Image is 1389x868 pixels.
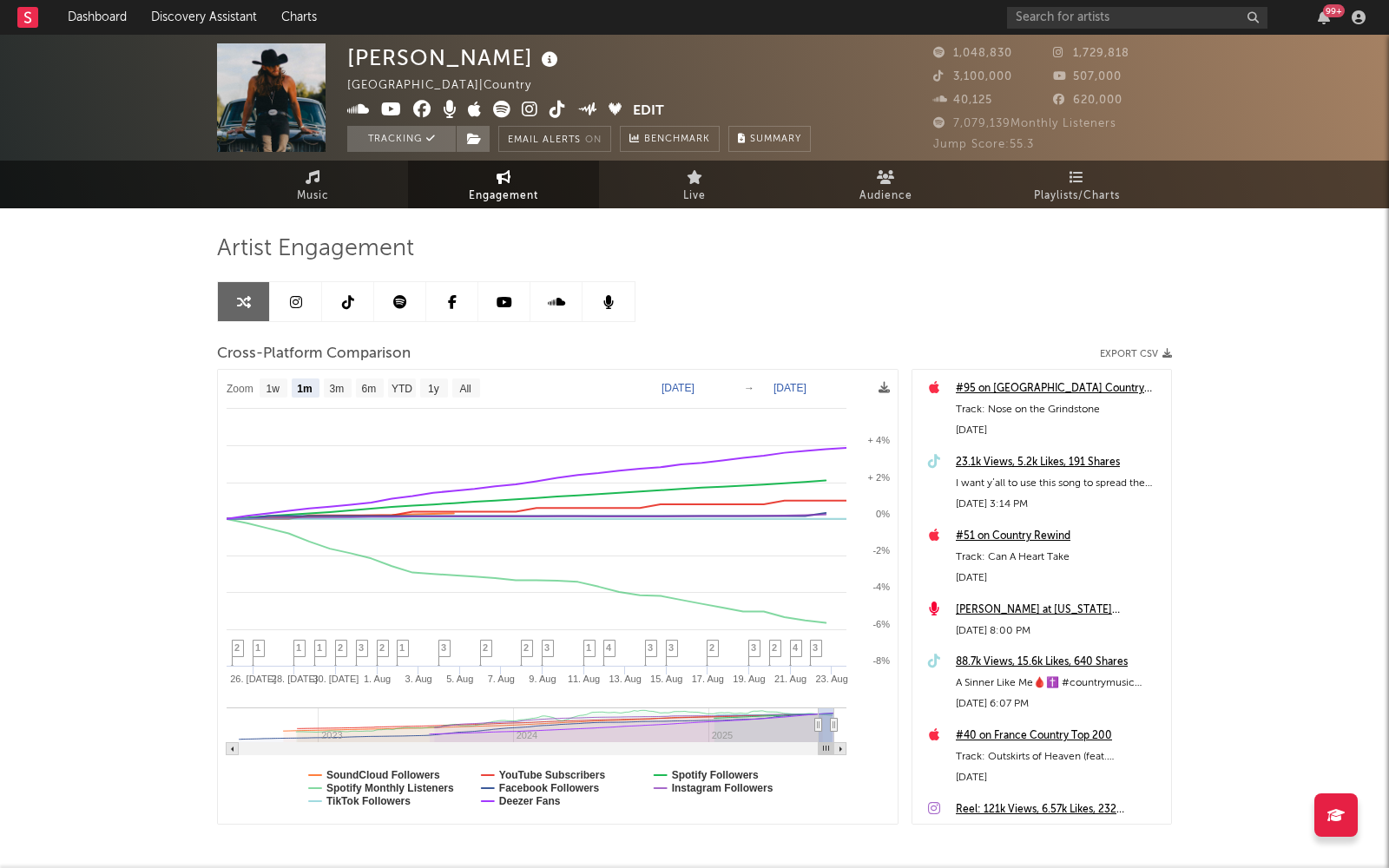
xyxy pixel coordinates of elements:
[441,642,446,653] span: 3
[1323,4,1345,17] div: 99 +
[364,674,391,684] text: 1. Aug
[956,726,1162,746] a: #40 on France Country Top 200
[956,452,1162,473] a: 23.1k Views, 5.2k Likes, 191 Shares
[498,126,611,152] button: Email AlertsOn
[956,820,1162,841] div: [DATE] 4:05 PM
[956,799,1162,820] div: Reel: 121k Views, 6.57k Likes, 232 Comments
[297,383,312,395] text: 1m
[338,642,343,653] span: 2
[620,126,720,152] a: Benchmark
[933,118,1116,129] span: 7,079,139 Monthly Listeners
[956,494,1162,515] div: [DATE] 3:14 PM
[379,642,385,653] span: 2
[956,746,1162,767] div: Track: Outskirts of Heaven (feat. [PERSON_NAME])
[326,782,454,794] text: Spotify Monthly Listeners
[217,161,408,208] a: Music
[568,674,600,684] text: 11. Aug
[483,642,488,653] span: 2
[956,621,1162,641] div: [DATE] 8:00 PM
[408,161,599,208] a: Engagement
[772,642,777,653] span: 2
[606,642,611,653] span: 4
[956,652,1162,673] a: 88.7k Views, 15.6k Likes, 640 Shares
[633,101,664,122] button: Edit
[217,344,411,365] span: Cross-Platform Comparison
[1053,48,1129,59] span: 1,729,818
[1053,71,1122,82] span: 507,000
[499,795,561,807] text: Deezer Fans
[523,642,529,653] span: 2
[428,383,439,395] text: 1y
[317,642,322,653] span: 1
[692,674,724,684] text: 17. Aug
[330,383,345,395] text: 3m
[446,674,473,684] text: 5. Aug
[347,76,551,96] div: [GEOGRAPHIC_DATA] | Country
[650,674,682,684] text: 15. Aug
[956,568,1162,589] div: [DATE]
[296,642,301,653] span: 1
[956,399,1162,420] div: Track: Nose on the Grindstone
[872,655,890,666] text: -8%
[774,674,806,684] text: 21. Aug
[405,674,432,684] text: 3. Aug
[648,642,653,653] span: 3
[790,161,981,208] a: Audience
[544,642,550,653] span: 3
[255,642,260,653] span: 1
[586,642,591,653] span: 1
[956,600,1162,621] a: [PERSON_NAME] at [US_STATE][GEOGRAPHIC_DATA] ([DATE])
[956,378,1162,399] a: #95 on [GEOGRAPHIC_DATA] Country Top 200
[1053,95,1122,106] span: 620,000
[956,526,1162,547] a: #51 on Country Rewind
[859,186,912,207] span: Audience
[750,135,801,144] span: Summary
[956,420,1162,441] div: [DATE]
[347,126,456,152] button: Tracking
[876,509,890,519] text: 0%
[1007,7,1267,29] input: Search for artists
[499,769,606,781] text: YouTube Subscribers
[469,186,538,207] span: Engagement
[751,642,756,653] span: 3
[459,383,471,395] text: All
[981,161,1172,208] a: Playlists/Charts
[672,769,759,781] text: Spotify Followers
[672,782,773,794] text: Instagram Followers
[933,71,1012,82] span: 3,100,000
[347,43,563,72] div: [PERSON_NAME]
[227,383,253,395] text: Zoom
[683,186,706,207] span: Live
[956,767,1162,788] div: [DATE]
[499,782,600,794] text: Facebook Followers
[313,674,359,684] text: 30. [DATE]
[1100,349,1172,359] button: Export CSV
[326,795,411,807] text: TikTok Followers
[733,674,765,684] text: 19. Aug
[728,126,811,152] button: Summary
[359,642,364,653] span: 3
[956,547,1162,568] div: Track: Can A Heart Take
[609,674,641,684] text: 13. Aug
[868,472,891,483] text: + 2%
[933,48,1012,59] span: 1,048,830
[815,674,847,684] text: 23. Aug
[326,769,440,781] text: SoundCloud Followers
[813,642,818,653] span: 3
[744,382,754,394] text: →
[956,694,1162,714] div: [DATE] 6:07 PM
[933,95,992,106] span: 40,125
[956,673,1162,694] div: A Sinner Like Me🩸✝️ #countrymusic #musictok #musicoftiktok #[DEMOGRAPHIC_DATA] #christiantiktok
[793,642,798,653] span: 4
[1318,10,1330,24] button: 99+
[956,473,1162,494] div: I want y’all to use this song to spread the message of how you have found [DEMOGRAPHIC_DATA]. Som...
[1034,186,1120,207] span: Playlists/Charts
[230,674,276,684] text: 26. [DATE]
[234,642,240,653] span: 2
[585,135,602,145] em: On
